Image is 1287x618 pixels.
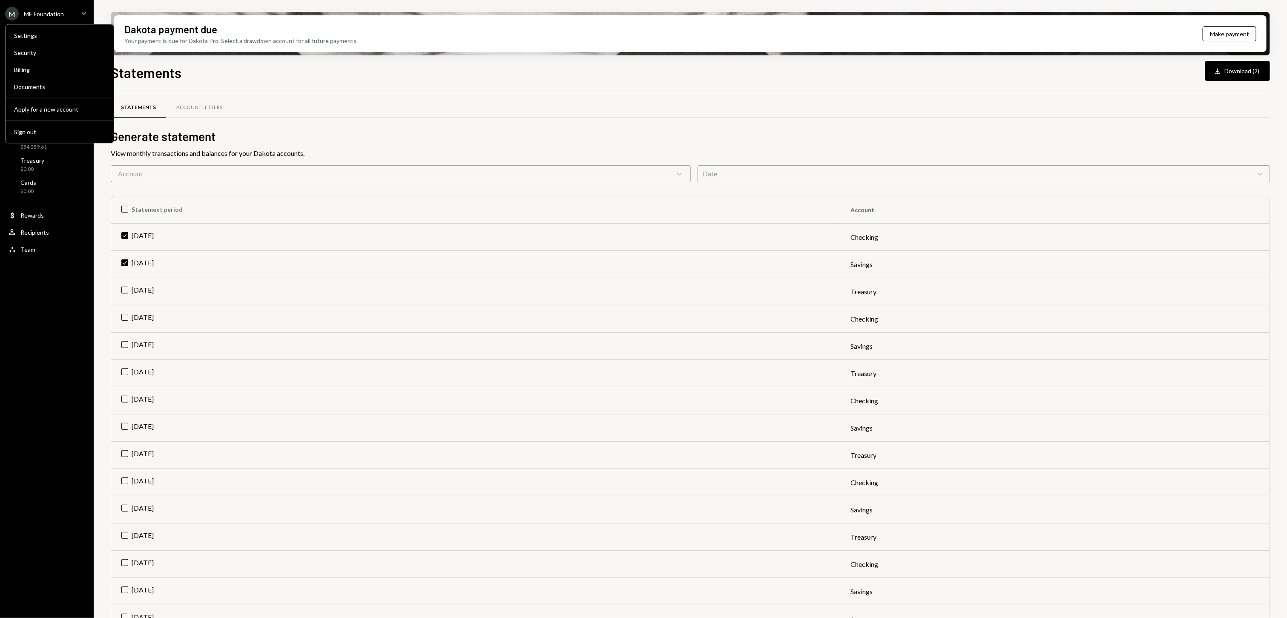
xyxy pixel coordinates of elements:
td: Savings [840,414,1270,442]
td: Checking [840,551,1270,578]
td: Savings [840,578,1270,605]
div: Account Letters [176,104,222,111]
div: ME Foundation [24,10,64,17]
td: Checking [840,469,1270,496]
a: Statements [111,97,166,118]
div: Treasury [20,157,44,164]
div: $0.00 [20,166,44,173]
button: Sign out [9,125,110,140]
a: Security [9,45,110,60]
div: Rewards [20,212,44,219]
th: Account [840,196,1270,224]
td: Checking [840,305,1270,333]
a: Cards$0.00 [5,176,89,197]
button: Make payment [1203,26,1256,41]
td: Treasury [840,360,1270,387]
td: Checking [840,387,1270,414]
a: Team [5,241,89,257]
div: Account [111,165,691,182]
a: Documents [9,79,110,95]
div: Apply for a new account [14,106,105,113]
a: Billing [9,62,110,78]
div: M [5,7,19,20]
button: Apply for a new account [9,102,110,118]
div: Billing [14,66,105,74]
a: Account Letters [166,97,233,118]
div: $54,259.61 [20,144,47,151]
button: Download (2) [1205,61,1270,81]
h2: Generate statement [111,128,1270,145]
div: Your payment is due for Dakota Pro. Select a drawdown account for all future payments. [124,36,358,45]
div: Documents [14,83,105,91]
td: Savings [840,251,1270,278]
div: Statements [121,104,156,111]
td: Treasury [840,442,1270,469]
div: Recipients [20,229,49,236]
div: Sign out [14,128,105,135]
div: $0.00 [20,188,36,195]
td: Savings [840,496,1270,523]
td: Checking [840,224,1270,251]
td: Savings [840,333,1270,360]
div: Security [14,49,105,57]
div: View monthly transactions and balances for your Dakota accounts. [111,148,1270,158]
a: Treasury$0.00 [5,154,89,175]
a: Recipients [5,224,89,240]
a: Rewards [5,207,89,223]
td: Treasury [840,523,1270,551]
div: Dakota payment due [124,22,217,36]
td: Treasury [840,278,1270,305]
div: Cards [20,179,36,186]
a: Settings [9,28,110,43]
div: Team [20,246,35,253]
h1: Statements [111,64,181,81]
div: Settings [14,32,105,40]
div: Date [698,165,1270,182]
